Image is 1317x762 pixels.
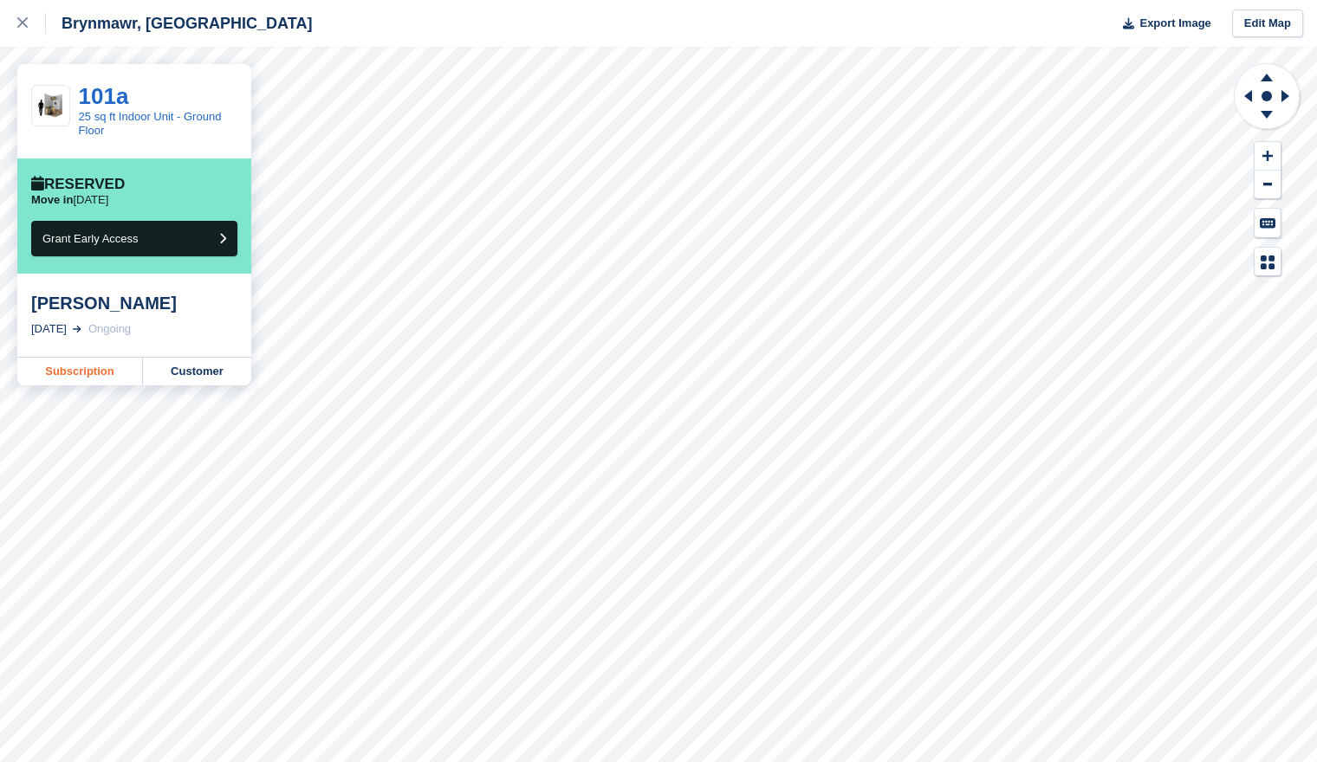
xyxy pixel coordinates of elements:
a: 25 sq ft Indoor Unit - Ground Floor [79,110,222,137]
a: Customer [143,358,251,385]
img: 25-sqft-unit.jpg [32,92,69,119]
div: Ongoing [88,320,131,338]
button: Keyboard Shortcuts [1255,209,1281,237]
span: Grant Early Access [42,232,139,245]
button: Zoom In [1255,142,1281,171]
button: Grant Early Access [31,221,237,256]
span: Export Image [1139,15,1210,32]
div: Reserved [31,176,125,193]
img: arrow-right-light-icn-cde0832a797a2874e46488d9cf13f60e5c3a73dbe684e267c42b8395dfbc2abf.svg [73,326,81,333]
p: [DATE] [31,193,108,207]
div: Brynmawr, [GEOGRAPHIC_DATA] [46,13,312,34]
div: [DATE] [31,320,67,338]
a: Subscription [17,358,143,385]
span: Move in [31,193,73,206]
button: Zoom Out [1255,171,1281,199]
button: Export Image [1113,10,1211,38]
div: [PERSON_NAME] [31,293,237,313]
button: Map Legend [1255,248,1281,276]
a: Edit Map [1232,10,1303,38]
a: 101a [79,83,129,109]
